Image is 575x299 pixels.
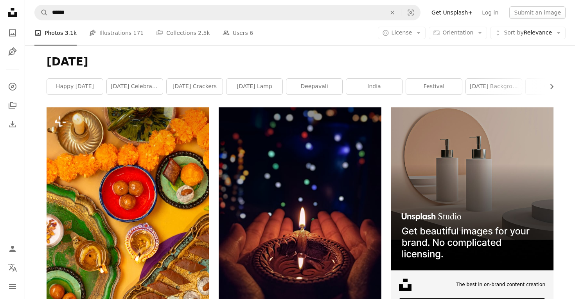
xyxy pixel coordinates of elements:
img: file-1631678316303-ed18b8b5cb9cimage [399,279,411,291]
a: lighted candle on brown round holder [219,218,381,225]
span: License [392,29,412,36]
a: [DATE] crackers [167,79,223,94]
span: Relevance [504,29,552,37]
a: [DATE] celebration [107,79,163,94]
span: 2.5k [198,29,210,37]
a: Illustrations [5,44,20,60]
a: Explore [5,79,20,94]
a: festival [406,79,462,94]
button: Submit an image [509,6,566,19]
button: Menu [5,279,20,294]
a: Collections 2.5k [156,20,210,45]
span: The best in on-brand content creation [456,281,545,288]
button: Orientation [429,27,487,39]
span: 6 [250,29,253,37]
a: india [346,79,402,94]
a: Log in [477,6,503,19]
button: Visual search [401,5,420,20]
img: file-1715714113747-b8b0561c490eimage [391,107,553,270]
a: a table topped with plates and bowls filled with food [47,226,209,233]
span: Sort by [504,29,523,36]
a: Users 6 [223,20,253,45]
a: Get Unsplash+ [427,6,477,19]
form: Find visuals sitewide [34,5,420,20]
h1: [DATE] [47,55,553,69]
button: Sort byRelevance [490,27,566,39]
a: deepavali [286,79,342,94]
button: Language [5,260,20,275]
a: happy [DATE] [47,79,103,94]
a: [DATE] lamp [226,79,282,94]
a: Photos [5,25,20,41]
button: Clear [384,5,401,20]
a: Download History [5,116,20,132]
button: Search Unsplash [35,5,48,20]
a: Log in / Sign up [5,241,20,257]
span: Orientation [442,29,473,36]
span: 171 [133,29,144,37]
button: scroll list to the right [544,79,553,94]
a: Illustrations 171 [89,20,144,45]
a: Collections [5,98,20,113]
a: [DATE] background [466,79,522,94]
button: License [378,27,426,39]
